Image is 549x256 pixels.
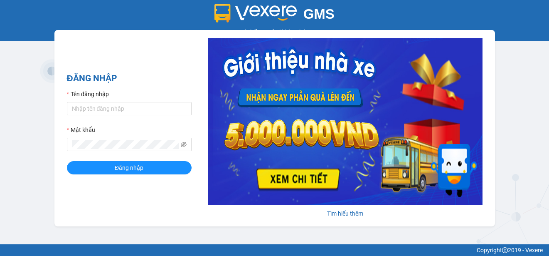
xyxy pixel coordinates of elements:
[214,4,297,22] img: logo 2
[214,12,335,19] a: GMS
[208,38,483,205] img: banner-0
[208,209,483,218] div: Tìm hiểu thêm
[67,89,109,99] label: Tên đăng nhập
[67,125,95,134] label: Mật khẩu
[115,163,143,172] span: Đăng nhập
[502,247,508,253] span: copyright
[67,161,192,174] button: Đăng nhập
[67,102,192,115] input: Tên đăng nhập
[72,140,179,149] input: Mật khẩu
[2,27,547,37] div: Hệ thống quản lý hàng hóa
[6,246,543,255] div: Copyright 2019 - Vexere
[303,6,335,22] span: GMS
[67,72,192,85] h2: ĐĂNG NHẬP
[181,142,187,147] span: eye-invisible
